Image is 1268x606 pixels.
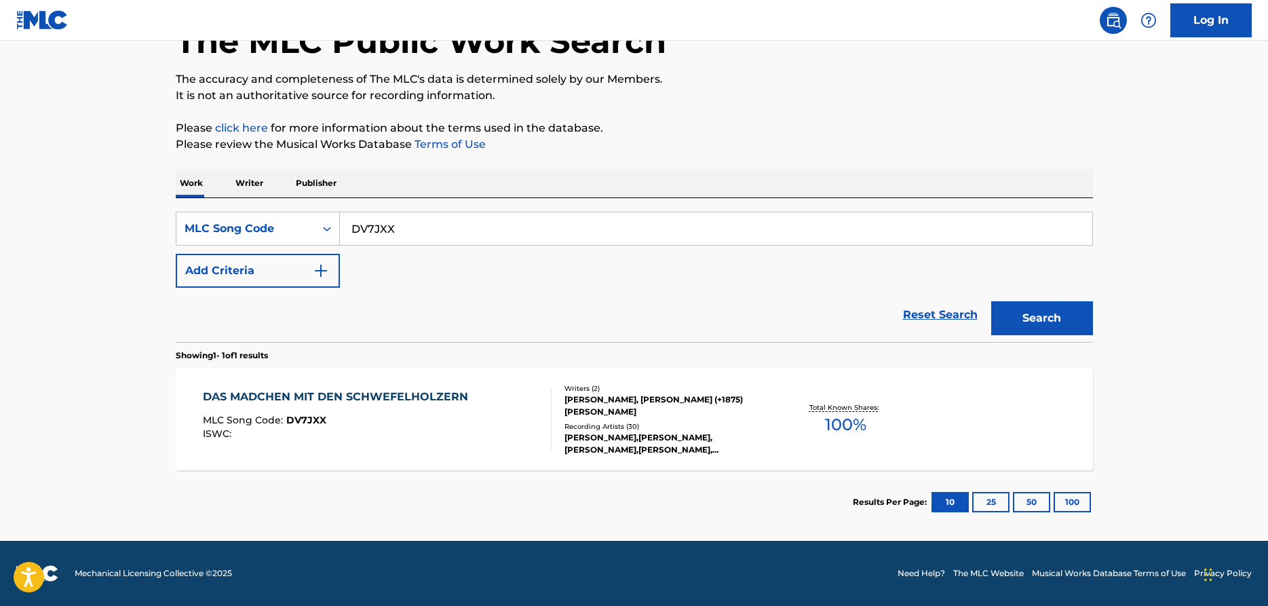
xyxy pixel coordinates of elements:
button: 25 [972,492,1010,512]
span: DV7JXX [286,414,326,426]
button: 100 [1054,492,1091,512]
p: Showing 1 - 1 of 1 results [176,349,268,362]
a: The MLC Website [953,567,1024,580]
a: Public Search [1100,7,1127,34]
a: Log In [1170,3,1252,37]
span: ISWC : [203,428,235,440]
a: DAS MADCHEN MIT DEN SCHWEFELHOLZERNMLC Song Code:DV7JXXISWC:Writers (2)[PERSON_NAME], [PERSON_NAM... [176,368,1093,470]
div: [PERSON_NAME],[PERSON_NAME], [PERSON_NAME],[PERSON_NAME], [PERSON_NAME], [PERSON_NAME], MÄRCHEN [564,432,769,456]
div: Recording Artists ( 30 ) [564,421,769,432]
div: Writers ( 2 ) [564,383,769,394]
p: Total Known Shares: [809,402,882,413]
p: Results Per Page: [853,496,930,508]
a: Terms of Use [412,138,486,151]
div: [PERSON_NAME], [PERSON_NAME] (+1875) [PERSON_NAME] [564,394,769,418]
div: DAS MADCHEN MIT DEN SCHWEFELHOLZERN [203,389,475,405]
iframe: Chat Widget [1200,541,1268,606]
button: Search [991,301,1093,335]
p: Work [176,169,207,197]
span: MLC Song Code : [203,414,286,426]
button: 50 [1013,492,1050,512]
img: 9d2ae6d4665cec9f34b9.svg [313,263,329,279]
a: Need Help? [898,567,945,580]
a: click here [215,121,268,134]
span: Mechanical Licensing Collective © 2025 [75,567,232,580]
p: Please review the Musical Works Database [176,136,1093,153]
img: search [1105,12,1121,29]
form: Search Form [176,212,1093,342]
span: 100 % [825,413,866,437]
a: Privacy Policy [1194,567,1252,580]
p: The accuracy and completeness of The MLC's data is determined solely by our Members. [176,71,1093,88]
h1: The MLC Public Work Search [176,21,666,62]
button: 10 [931,492,969,512]
p: It is not an authoritative source for recording information. [176,88,1093,104]
a: Reset Search [896,300,984,330]
div: Ziehen [1204,554,1212,595]
img: MLC Logo [16,10,69,30]
div: Help [1135,7,1162,34]
a: Musical Works Database Terms of Use [1032,567,1186,580]
img: help [1140,12,1157,29]
img: logo [16,565,58,582]
button: Add Criteria [176,254,340,288]
div: Chat-Widget [1200,541,1268,606]
p: Please for more information about the terms used in the database. [176,120,1093,136]
div: MLC Song Code [185,221,307,237]
p: Publisher [292,169,341,197]
p: Writer [231,169,267,197]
